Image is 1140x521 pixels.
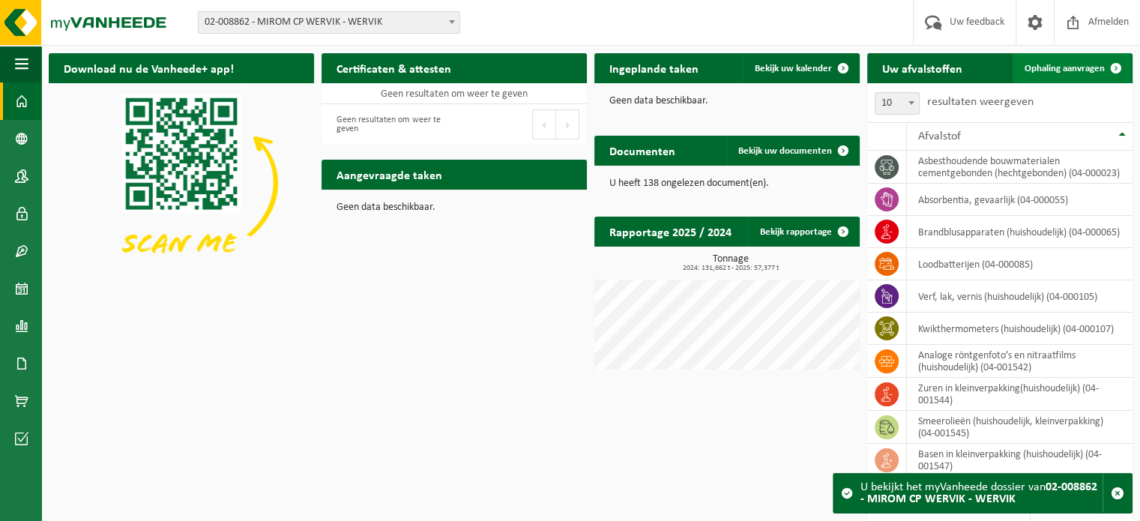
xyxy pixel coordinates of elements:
button: Previous [532,109,556,139]
td: basen in kleinverpakking (huishoudelijk) (04-001547) [907,444,1133,477]
strong: 02-008862 - MIROM CP WERVIK - WERVIK [860,481,1097,505]
span: 02-008862 - MIROM CP WERVIK - WERVIK [198,11,460,34]
h2: Uw afvalstoffen [867,53,977,82]
h2: Certificaten & attesten [322,53,466,82]
span: 10 [875,93,919,114]
td: analoge röntgenfoto’s en nitraatfilms (huishoudelijk) (04-001542) [907,345,1133,378]
td: zuren in kleinverpakking(huishoudelijk) (04-001544) [907,378,1133,411]
td: asbesthoudende bouwmaterialen cementgebonden (hechtgebonden) (04-000023) [907,151,1133,184]
div: U bekijkt het myVanheede dossier van [860,474,1103,513]
td: verf, lak, vernis (huishoudelijk) (04-000105) [907,280,1133,313]
a: Ophaling aanvragen [1013,53,1131,83]
td: brandblusapparaten (huishoudelijk) (04-000065) [907,216,1133,248]
td: loodbatterijen (04-000085) [907,248,1133,280]
h3: Tonnage [602,254,860,272]
p: Geen data beschikbaar. [337,202,572,213]
td: Geen resultaten om weer te geven [322,83,587,104]
a: Bekijk rapportage [748,217,858,247]
label: resultaten weergeven [927,96,1034,108]
a: Bekijk uw kalender [743,53,858,83]
td: kwikthermometers (huishoudelijk) (04-000107) [907,313,1133,345]
h2: Rapportage 2025 / 2024 [594,217,747,246]
h2: Documenten [594,136,690,165]
td: smeerolieën (huishoudelijk, kleinverpakking) (04-001545) [907,411,1133,444]
span: Ophaling aanvragen [1025,64,1105,73]
img: Download de VHEPlus App [49,83,314,283]
span: Afvalstof [918,130,961,142]
a: Bekijk uw documenten [726,136,858,166]
p: U heeft 138 ongelezen document(en). [609,178,845,189]
span: 02-008862 - MIROM CP WERVIK - WERVIK [199,12,459,33]
td: absorbentia, gevaarlijk (04-000055) [907,184,1133,216]
h2: Ingeplande taken [594,53,714,82]
button: Next [556,109,579,139]
p: Geen data beschikbaar. [609,96,845,106]
span: 10 [875,92,920,115]
span: Bekijk uw documenten [738,146,832,156]
h2: Download nu de Vanheede+ app! [49,53,249,82]
span: Bekijk uw kalender [755,64,832,73]
div: Geen resultaten om weer te geven [329,108,447,141]
h2: Aangevraagde taken [322,160,457,189]
span: 2024: 131,662 t - 2025: 57,377 t [602,265,860,272]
